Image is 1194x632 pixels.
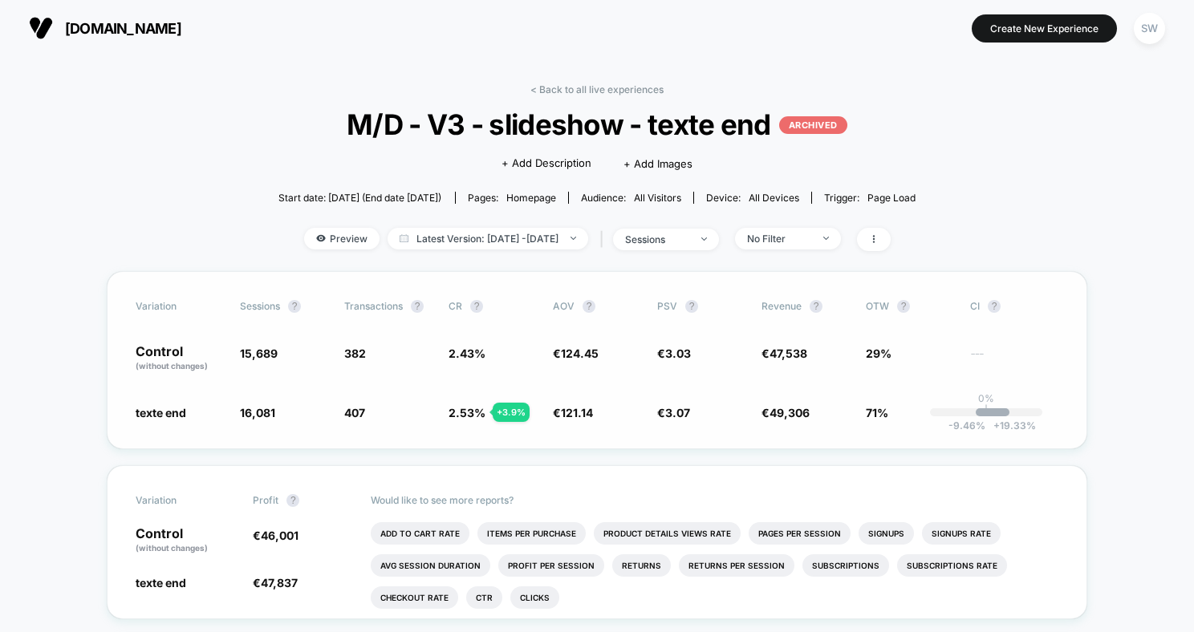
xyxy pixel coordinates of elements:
[506,192,556,204] span: homepage
[988,300,1001,313] button: ?
[449,406,485,419] span: 2.53 %
[278,192,441,204] span: Start date: [DATE] (End date [DATE])
[449,300,462,312] span: CR
[770,406,810,419] span: 49,306
[866,300,954,313] span: OTW
[449,346,485,360] span: 2.43 %
[240,406,275,419] span: 16,081
[866,406,888,419] span: 71%
[634,192,681,204] span: All Visitors
[779,116,847,134] p: ARCHIVED
[136,576,186,589] span: texte end
[136,406,186,419] span: texte end
[240,346,278,360] span: 15,689
[770,346,807,360] span: 47,538
[468,192,556,204] div: Pages:
[371,494,1059,506] p: Would like to see more reports?
[665,406,690,419] span: 3.07
[922,522,1001,545] li: Signups Rate
[824,192,916,204] div: Trigger:
[657,300,677,312] span: PSV
[288,300,301,313] button: ?
[897,300,910,313] button: ?
[310,107,883,141] span: M/D - V3 - slideshow - texte end
[571,237,576,240] img: end
[823,237,829,240] img: end
[466,586,502,609] li: Ctr
[29,16,53,40] img: Visually logo
[136,527,237,554] p: Control
[761,300,802,312] span: Revenue
[970,349,1058,372] span: ---
[625,233,689,245] div: sessions
[897,554,1007,577] li: Subscriptions Rate
[693,192,811,204] span: Device:
[261,576,298,589] span: 47,837
[761,406,810,419] span: €
[972,14,1117,43] button: Create New Experience
[344,300,403,312] span: Transactions
[261,529,298,542] span: 46,001
[623,157,692,170] span: + Add Images
[553,300,575,312] span: AOV
[749,192,799,204] span: all devices
[948,419,985,431] span: -9.46 %
[993,419,1000,431] span: +
[371,522,469,545] li: Add To Cart Rate
[388,228,588,249] span: Latest Version: [DATE] - [DATE]
[253,576,298,589] span: €
[749,522,851,545] li: Pages Per Session
[344,346,366,360] span: 382
[498,554,604,577] li: Profit Per Session
[612,554,671,577] li: Returns
[530,83,664,95] a: < Back to all live experiences
[701,237,707,241] img: end
[304,228,380,249] span: Preview
[596,228,613,251] span: |
[477,522,586,545] li: Items Per Purchase
[136,361,208,371] span: (without changes)
[985,404,988,416] p: |
[761,346,807,360] span: €
[867,192,916,204] span: Page Load
[1134,13,1165,44] div: SW
[344,406,365,419] span: 407
[665,346,691,360] span: 3.03
[136,494,224,507] span: Variation
[371,586,458,609] li: Checkout Rate
[553,406,593,419] span: €
[810,300,822,313] button: ?
[985,419,1036,431] span: 19.33 %
[411,300,424,313] button: ?
[24,15,186,41] button: [DOMAIN_NAME]
[657,406,690,419] span: €
[136,345,224,372] p: Control
[470,300,483,313] button: ?
[859,522,914,545] li: Signups
[400,234,408,242] img: calendar
[866,346,891,360] span: 29%
[136,543,208,553] span: (without changes)
[747,233,811,245] div: No Filter
[978,392,994,404] p: 0%
[136,300,224,313] span: Variation
[253,494,278,506] span: Profit
[1129,12,1170,45] button: SW
[502,156,591,172] span: + Add Description
[561,406,593,419] span: 121.14
[65,20,181,37] span: [DOMAIN_NAME]
[657,346,691,360] span: €
[970,300,1058,313] span: CI
[581,192,681,204] div: Audience:
[561,346,599,360] span: 124.45
[286,494,299,507] button: ?
[240,300,280,312] span: Sessions
[583,300,595,313] button: ?
[679,554,794,577] li: Returns Per Session
[594,522,741,545] li: Product Details Views Rate
[510,586,559,609] li: Clicks
[253,529,298,542] span: €
[802,554,889,577] li: Subscriptions
[371,554,490,577] li: Avg Session Duration
[685,300,698,313] button: ?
